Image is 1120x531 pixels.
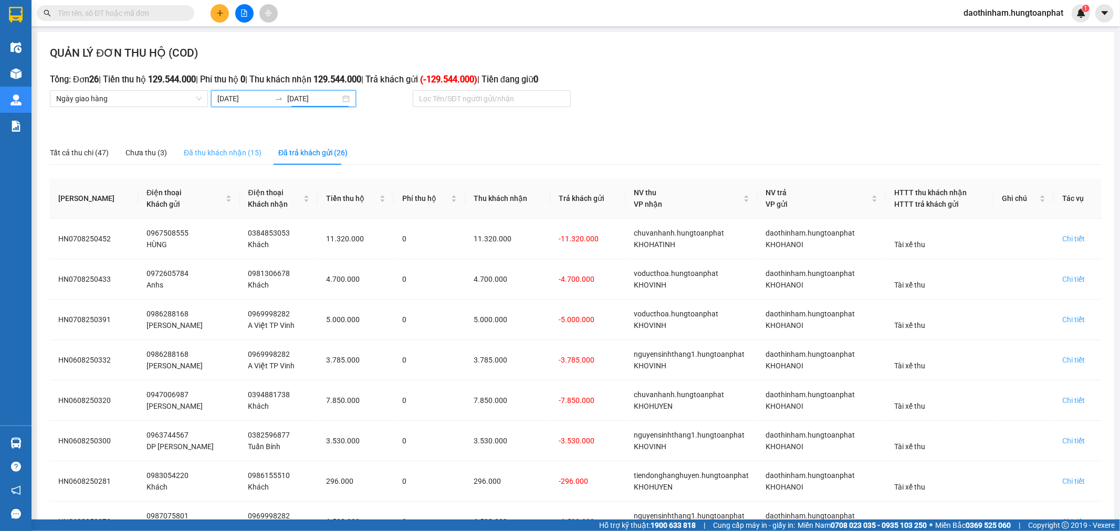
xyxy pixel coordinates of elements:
[211,4,229,23] button: plus
[634,200,663,208] span: VP nhận
[146,483,168,491] span: Khách
[766,483,804,491] span: KHOHANOI
[50,421,138,461] td: HN0608250300
[125,147,167,158] div: Chưa thu (3)
[265,9,272,17] span: aim
[766,269,855,278] span: daothinham.hungtoanphat
[326,395,385,406] div: 7.850.000
[248,321,295,330] span: A Việt TP Vinh
[474,475,542,487] div: 296.000
[766,431,855,439] span: daothinham.hungtoanphat
[11,438,22,449] img: warehouse-icon
[894,442,925,451] span: Tài xế thu
[148,75,196,84] b: 129.544.000
[634,321,667,330] span: KHOVINH
[216,9,224,17] span: plus
[634,431,745,439] span: nguyensinhthang1.hungtoanphat
[50,219,138,259] td: HN0708250452
[11,121,22,132] img: solution-icon
[326,314,385,325] div: 5.000.000
[766,200,788,208] span: VP gửi
[894,200,959,208] span: HTTT trả khách gửi
[766,229,855,237] span: daothinham.hungtoanphat
[50,300,138,340] td: HN0708250391
[634,402,673,410] span: KHOHUYEN
[146,471,189,480] span: 0983054220
[240,75,245,84] b: 0
[559,395,617,406] div: -7.850.000
[248,188,284,197] span: Điện thoại
[146,442,214,451] span: DP [PERSON_NAME]
[713,519,795,531] span: Cung cấp máy in - giấy in:
[559,435,617,447] div: -3.530.000
[146,402,203,410] span: [PERSON_NAME]
[474,516,542,527] div: 6.598.000
[240,9,248,17] span: file-add
[955,6,1072,19] span: daothinham.hungtoanphat
[44,9,51,17] span: search
[275,94,283,103] span: to
[894,188,967,197] span: HTTT thu khách nhận
[634,442,667,451] span: KHOVINH
[275,94,283,103] span: swap-right
[894,281,925,289] span: Tài xế thu
[402,356,406,364] span: 0
[559,516,617,527] div: -6.598.000
[89,75,99,84] b: 26
[146,281,163,289] span: Anhs
[235,4,254,23] button: file-add
[550,178,626,219] th: Trả khách gửi
[248,229,290,237] span: 0384853053
[798,519,927,531] span: Miền Nam
[634,229,725,237] span: chuvanhanh.hungtoanphat
[966,521,1011,529] strong: 0369 525 060
[1062,435,1085,447] div: Chi tiết đơn hàng
[184,147,261,158] div: Đã thu khách nhận (15)
[146,229,189,237] span: 0967508555
[533,75,538,84] b: 0
[402,517,406,526] span: 0
[651,521,696,529] strong: 1900 633 818
[326,354,385,366] div: 3.785.000
[1054,178,1102,219] th: Tác vụ
[326,475,385,487] div: 296.000
[634,390,725,399] span: chuvanhanh.hungtoanphat
[56,91,202,107] span: Ngày giao hàng
[474,314,542,325] div: 5.000.000
[248,240,269,249] span: Khách
[766,310,855,318] span: daothinham.hungtoanphat
[248,310,290,318] span: 0969998282
[1062,475,1085,487] div: Chi tiết đơn hàng
[50,461,138,502] td: HN0608250281
[248,362,295,370] span: A Việt TP Vinh
[402,315,406,324] span: 0
[50,259,138,300] td: HN0708250433
[1095,4,1114,23] button: caret-down
[278,147,348,158] div: Đã trả khách gửi (26)
[402,437,406,445] span: 0
[402,275,406,283] span: 0
[248,431,290,439] span: 0382596877
[326,516,385,527] div: 6.598.000
[766,442,804,451] span: KHOHANOI
[766,240,804,249] span: KHOHANOI
[146,269,189,278] span: 0972605784
[634,310,719,318] span: voducthoa.hungtoanphat
[248,442,281,451] span: Tuấn Bính
[287,93,340,104] input: Ngày kết thúc
[146,188,182,197] span: Điện thoại
[894,321,925,330] span: Tài xế thu
[766,402,804,410] span: KHOHANOI
[326,233,385,245] div: 11.320.000
[1076,8,1086,18] img: icon-new-feature
[1082,5,1090,12] sup: 1
[248,402,269,410] span: Khách
[248,390,290,399] span: 0394881738
[248,281,269,289] span: Khách
[634,188,657,197] span: NV thu
[894,483,925,491] span: Tài xế thu
[1062,233,1085,245] div: Chi tiết đơn hàng
[559,273,617,285] div: -4.700.000
[248,269,290,278] span: 0981306678
[50,178,138,219] th: [PERSON_NAME]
